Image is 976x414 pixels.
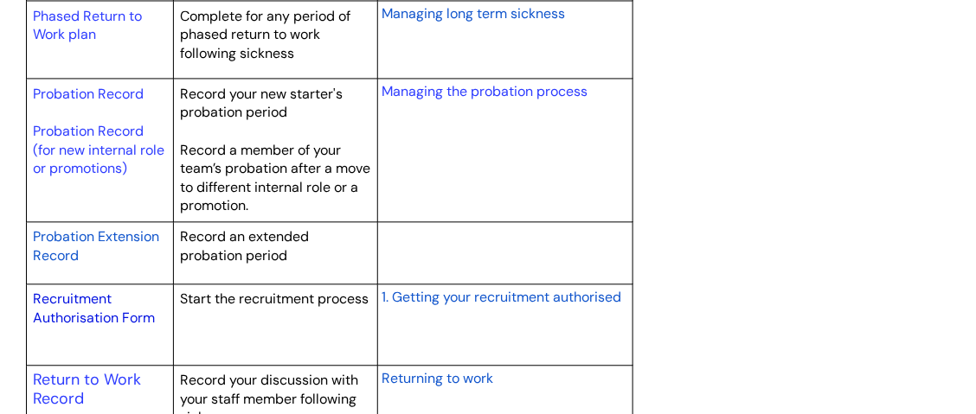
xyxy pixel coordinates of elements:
span: 1. Getting your recruitment authorised [382,288,621,306]
span: Start the recruitment process [180,290,369,308]
a: Phased Return to Work plan [33,7,142,44]
span: Record an extended probation period [180,227,309,264]
a: Probation Record [33,85,144,103]
span: Probation Extension Record [33,227,159,264]
span: Returning to work [382,369,493,387]
span: Record your new starter's probation period [180,85,343,122]
a: Recruitment Authorisation Form [33,290,155,327]
a: 1. Getting your recruitment authorised [382,286,621,307]
a: Returning to work [382,367,493,388]
a: Probation Extension Record [33,226,159,265]
a: Return to Work Record [33,369,141,409]
a: Managing long term sickness [382,3,565,23]
span: Complete for any period of phased return to work following sickness [180,7,350,62]
span: Record a member of your team’s probation after a move to different internal role or a promotion. [180,141,370,215]
a: Probation Record (for new internal role or promotions) [33,122,164,177]
span: Managing long term sickness [382,4,565,22]
a: Managing the probation process [382,82,588,100]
